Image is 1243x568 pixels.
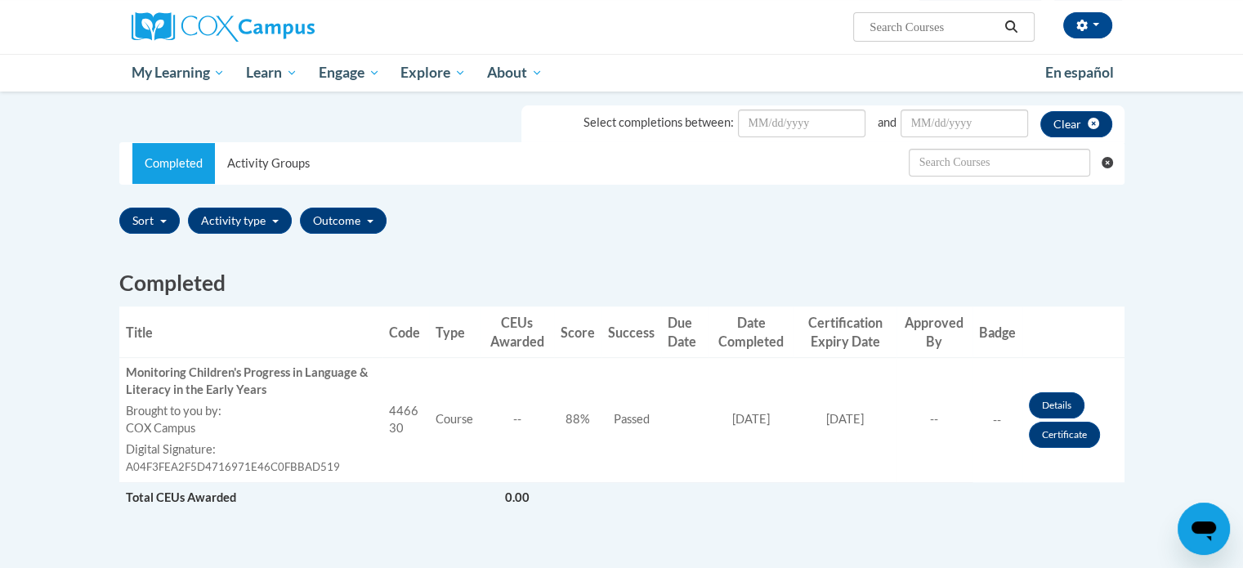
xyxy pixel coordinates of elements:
[794,306,896,358] th: Certification Expiry Date
[896,482,972,512] td: Actions
[126,403,376,420] label: Brought to you by:
[400,63,466,83] span: Explore
[382,358,429,483] td: 446630
[601,358,661,483] td: Passed
[1035,56,1125,90] a: En español
[480,482,554,512] td: 0.00
[972,358,1022,483] td: --
[1045,64,1114,81] span: En español
[390,54,476,92] a: Explore
[126,421,195,435] span: COX Campus
[896,358,972,483] td: --
[480,306,554,358] th: CEUs Awarded
[319,63,380,83] span: Engage
[235,54,308,92] a: Learn
[583,115,734,129] span: Select completions between:
[429,358,480,483] td: Course
[188,208,292,234] button: Activity type
[486,411,548,428] div: --
[1022,306,1125,358] th: Actions
[107,54,1137,92] div: Main menu
[601,306,661,358] th: Success
[709,306,794,358] th: Date Completed
[1102,143,1124,182] button: Clear searching
[429,306,480,358] th: Type
[999,17,1023,37] button: Search
[246,63,297,83] span: Learn
[126,490,236,504] span: Total CEUs Awarded
[732,412,770,426] span: [DATE]
[119,306,382,358] th: Title
[132,12,442,42] a: Cox Campus
[896,306,972,358] th: Approved By
[901,110,1028,137] input: Date Input
[126,365,376,399] div: Monitoring Children's Progress in Language & Literacy in the Early Years
[215,143,322,184] a: Activity Groups
[476,54,553,92] a: About
[131,63,225,83] span: My Learning
[126,460,340,473] span: A04F3FEA2F5D4716971E46C0FBBAD519
[909,149,1090,177] input: Search Withdrawn Transcripts
[308,54,391,92] a: Engage
[126,441,376,458] label: Digital Signature:
[566,412,590,426] span: 88%
[132,143,215,184] a: Completed
[382,306,429,358] th: Code
[661,306,709,358] th: Due Date
[826,412,864,426] span: [DATE]
[738,110,865,137] input: Date Input
[132,12,315,42] img: Cox Campus
[1040,111,1112,137] button: clear
[119,208,180,234] button: Sort
[972,306,1022,358] th: Badge
[1178,503,1230,555] iframe: Button to launch messaging window
[878,115,896,129] span: and
[868,17,999,37] input: Search Courses
[1063,12,1112,38] button: Account Settings
[1029,422,1100,448] a: Certificate
[1022,358,1125,483] td: Actions
[300,208,387,234] button: Outcome
[119,268,1125,298] h2: Completed
[487,63,543,83] span: About
[121,54,236,92] a: My Learning
[1029,392,1084,418] a: Details button
[554,306,601,358] th: Score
